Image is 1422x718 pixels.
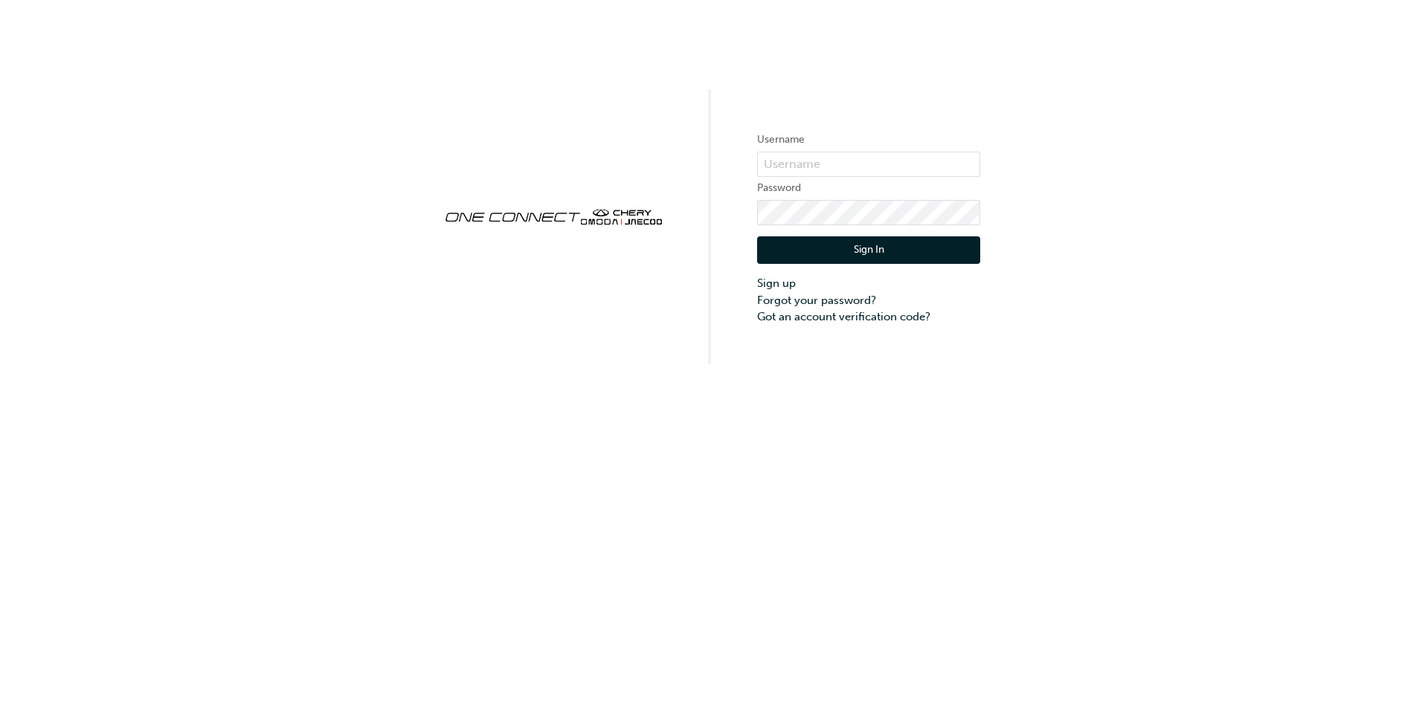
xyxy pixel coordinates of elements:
[757,308,980,326] a: Got an account verification code?
[757,292,980,309] a: Forgot your password?
[757,236,980,265] button: Sign In
[757,179,980,197] label: Password
[757,152,980,177] input: Username
[757,131,980,149] label: Username
[442,196,665,235] img: oneconnect
[757,275,980,292] a: Sign up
